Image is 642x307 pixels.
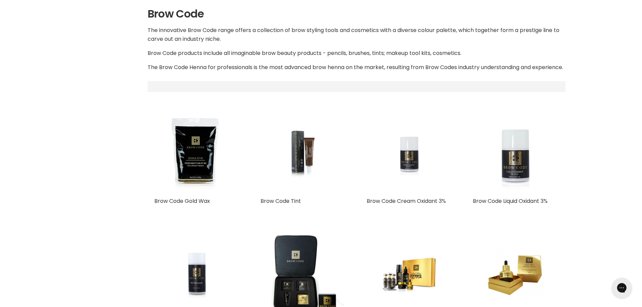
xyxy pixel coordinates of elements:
[154,108,240,194] img: Brow Code Gold Wax
[473,108,559,194] img: Brow Code Liquid Oxidant 3%
[148,49,461,57] span: Brow Code products include all imaginable brow beauty products - pencils, brushes, tints; makeup ...
[381,108,438,194] img: Brow Code Cream Oxidant 3%
[275,108,332,194] img: Brow Code Tint
[261,108,346,194] a: Brow Code Tint
[367,108,453,194] a: Brow Code Cream Oxidant 3%
[261,197,301,205] a: Brow Code Tint
[608,275,635,300] iframe: Gorgias live chat messenger
[148,26,565,43] p: The innovative Brow Code range offers a collection of brow styling tools and cosmetics with a div...
[148,63,563,71] span: The Brow Code Henna for professionals is the most advanced brow henna on the market, resulting fr...
[154,197,210,205] a: Brow Code Gold Wax
[367,197,446,205] a: Brow Code Cream Oxidant 3%
[473,197,548,205] a: Brow Code Liquid Oxidant 3%
[148,7,565,21] h1: Brow Code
